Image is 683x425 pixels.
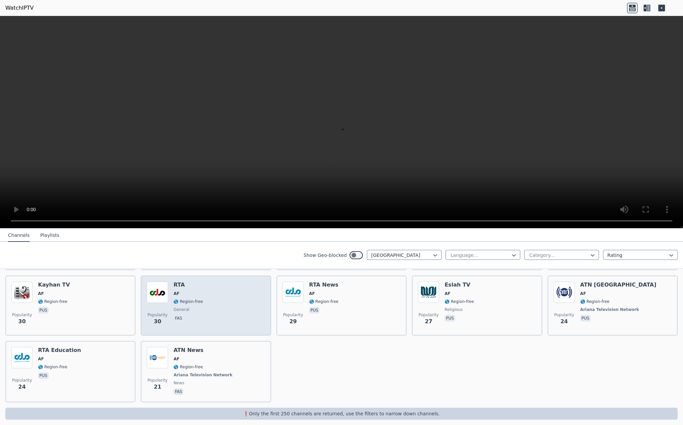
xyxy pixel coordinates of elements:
[173,282,203,288] h6: RTA
[309,307,320,314] p: pus
[309,291,315,296] span: AF
[173,307,189,312] span: general
[580,299,610,304] span: 🌎 Region-free
[554,312,574,318] span: Popularity
[580,282,656,288] h6: ATN [GEOGRAPHIC_DATA]
[445,315,455,322] p: pus
[38,364,67,370] span: 🌎 Region-free
[580,291,586,296] span: AF
[147,282,168,303] img: RTA
[445,291,450,296] span: AF
[147,347,168,368] img: ATN News
[38,291,44,296] span: AF
[173,364,203,370] span: 🌎 Region-free
[38,372,49,379] p: pus
[580,307,639,312] span: Ariana Television Network
[12,312,32,318] span: Popularity
[18,383,26,391] span: 24
[289,318,297,326] span: 29
[12,378,32,383] span: Popularity
[173,388,183,395] p: fas
[11,282,33,303] img: Kayhan TV
[418,282,439,303] img: Eslah TV
[173,347,234,354] h6: ATN News
[445,299,474,304] span: 🌎 Region-free
[38,307,49,314] p: pus
[173,315,183,322] p: fas
[173,380,184,386] span: news
[173,291,179,296] span: AF
[282,282,304,303] img: RTA News
[38,356,44,362] span: AF
[173,356,179,362] span: AF
[173,372,232,378] span: Ariana Television Network
[303,252,347,259] label: Show Geo-blocked
[8,410,675,417] p: ❗️Only the first 250 channels are returned, use the filters to narrow down channels.
[154,383,161,391] span: 21
[445,282,474,288] h6: Eslah TV
[560,318,568,326] span: 24
[40,229,59,242] button: Playlists
[11,347,33,368] img: RTA Education
[38,347,81,354] h6: RTA Education
[154,318,161,326] span: 30
[38,282,70,288] h6: Kayhan TV
[309,299,338,304] span: 🌎 Region-free
[554,282,575,303] img: ATN US
[8,229,30,242] button: Channels
[283,312,303,318] span: Popularity
[419,312,439,318] span: Popularity
[147,312,167,318] span: Popularity
[309,282,338,288] h6: RTA News
[38,299,67,304] span: 🌎 Region-free
[580,315,591,322] p: pus
[425,318,432,326] span: 27
[173,299,203,304] span: 🌎 Region-free
[5,4,34,12] a: WatchIPTV
[147,378,167,383] span: Popularity
[445,307,463,312] span: religious
[18,318,26,326] span: 30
